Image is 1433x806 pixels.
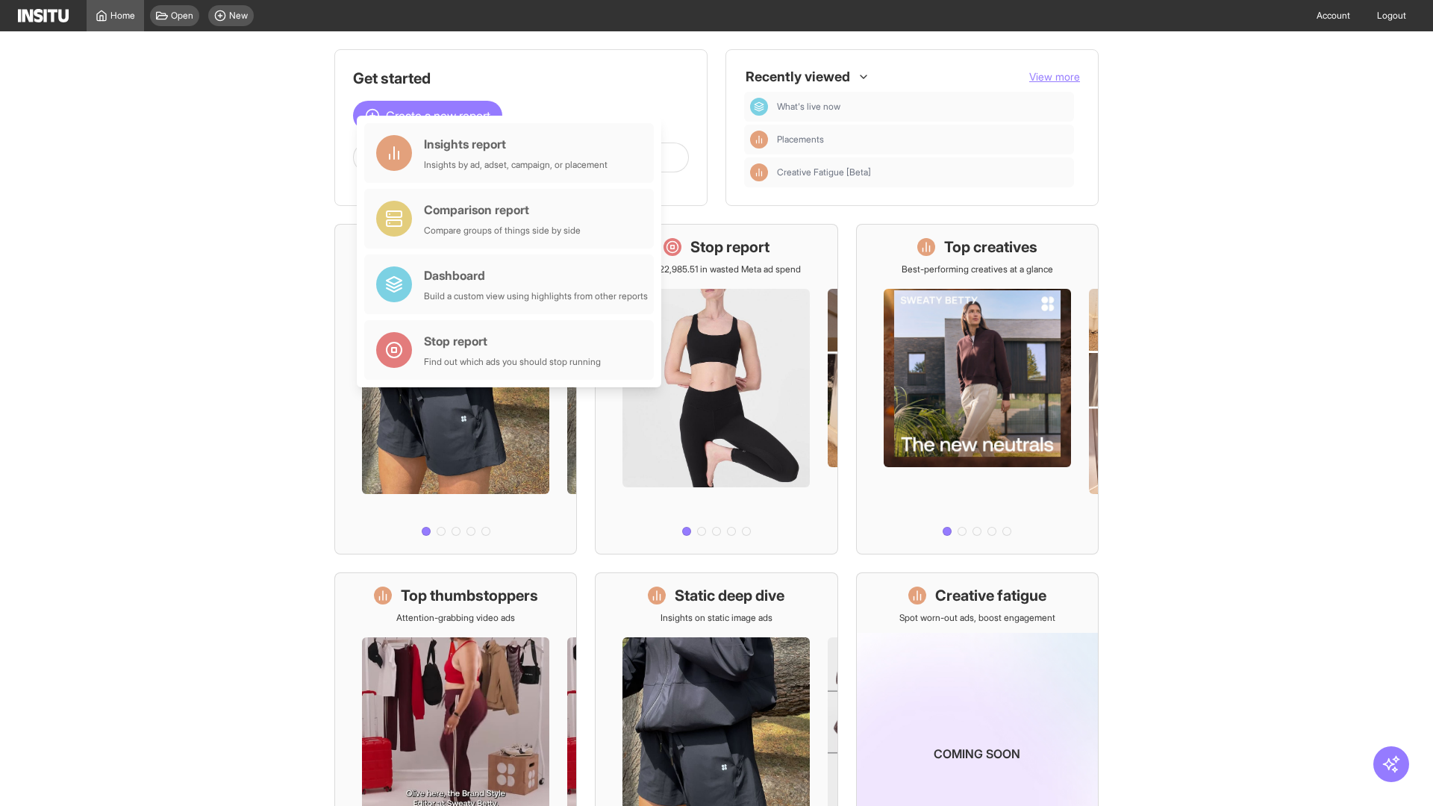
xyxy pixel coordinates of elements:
[424,290,648,302] div: Build a custom view using highlights from other reports
[902,263,1053,275] p: Best-performing creatives at a glance
[424,266,648,284] div: Dashboard
[401,585,538,606] h1: Top thumbstoppers
[1029,69,1080,84] button: View more
[777,101,840,113] span: What's live now
[353,101,502,131] button: Create a new report
[777,101,1068,113] span: What's live now
[777,134,824,146] span: Placements
[424,332,601,350] div: Stop report
[675,585,784,606] h1: Static deep dive
[424,135,608,153] div: Insights report
[750,163,768,181] div: Insights
[1029,70,1080,83] span: View more
[386,107,490,125] span: Create a new report
[661,612,772,624] p: Insights on static image ads
[777,166,871,178] span: Creative Fatigue [Beta]
[777,134,1068,146] span: Placements
[777,166,1068,178] span: Creative Fatigue [Beta]
[750,131,768,149] div: Insights
[856,224,1099,554] a: Top creativesBest-performing creatives at a glance
[424,356,601,368] div: Find out which ads you should stop running
[334,224,577,554] a: What's live nowSee all active ads instantly
[18,9,69,22] img: Logo
[595,224,837,554] a: Stop reportSave £22,985.51 in wasted Meta ad spend
[632,263,801,275] p: Save £22,985.51 in wasted Meta ad spend
[690,237,769,257] h1: Stop report
[944,237,1037,257] h1: Top creatives
[424,201,581,219] div: Comparison report
[424,225,581,237] div: Compare groups of things side by side
[424,159,608,171] div: Insights by ad, adset, campaign, or placement
[396,612,515,624] p: Attention-grabbing video ads
[750,98,768,116] div: Dashboard
[110,10,135,22] span: Home
[229,10,248,22] span: New
[353,68,689,89] h1: Get started
[171,10,193,22] span: Open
